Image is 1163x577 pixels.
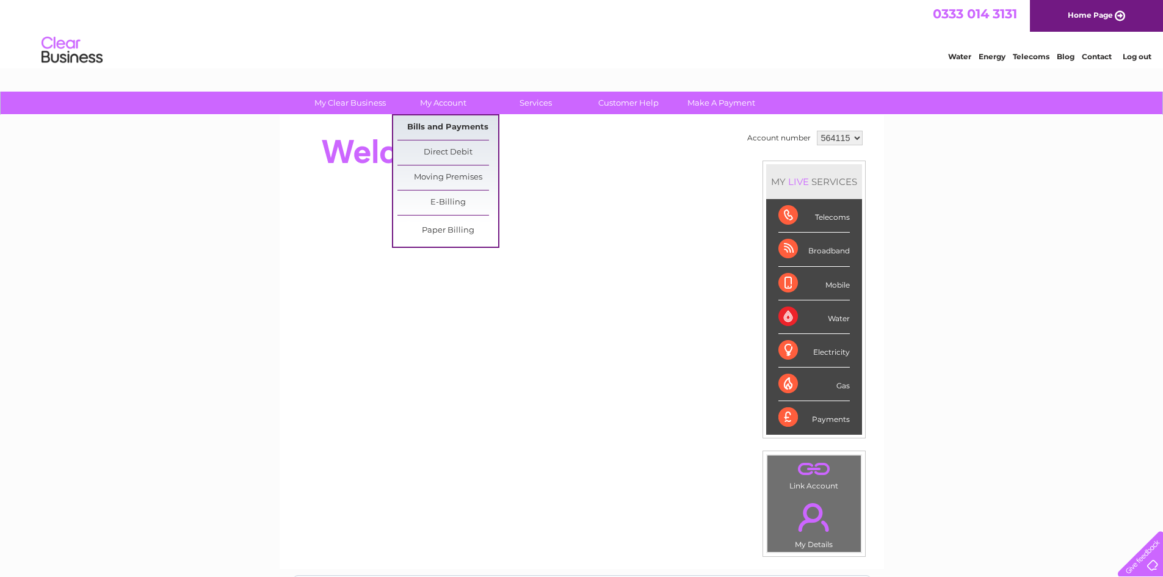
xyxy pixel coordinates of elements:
div: Gas [778,368,850,401]
a: Paper Billing [397,219,498,243]
td: Link Account [767,455,861,493]
a: Energy [979,52,1005,61]
img: logo.png [41,32,103,69]
div: Broadband [778,233,850,266]
a: Blog [1057,52,1074,61]
div: Clear Business is a trading name of Verastar Limited (registered in [GEOGRAPHIC_DATA] No. 3667643... [294,7,871,59]
a: Water [948,52,971,61]
div: Telecoms [778,199,850,233]
div: Payments [778,401,850,434]
a: Bills and Payments [397,115,498,140]
a: 0333 014 3131 [933,6,1017,21]
div: LIVE [786,176,811,187]
a: Customer Help [578,92,679,114]
td: Account number [744,128,814,148]
a: Telecoms [1013,52,1049,61]
td: My Details [767,493,861,553]
div: Mobile [778,267,850,300]
div: Electricity [778,334,850,368]
a: . [770,496,858,539]
a: My Account [393,92,493,114]
a: E-Billing [397,191,498,215]
a: Make A Payment [671,92,772,114]
a: Moving Premises [397,165,498,190]
a: Direct Debit [397,140,498,165]
a: Services [485,92,586,114]
div: Water [778,300,850,334]
a: Contact [1082,52,1112,61]
a: Log out [1123,52,1151,61]
a: . [770,459,858,480]
div: MY SERVICES [766,164,862,199]
a: My Clear Business [300,92,400,114]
